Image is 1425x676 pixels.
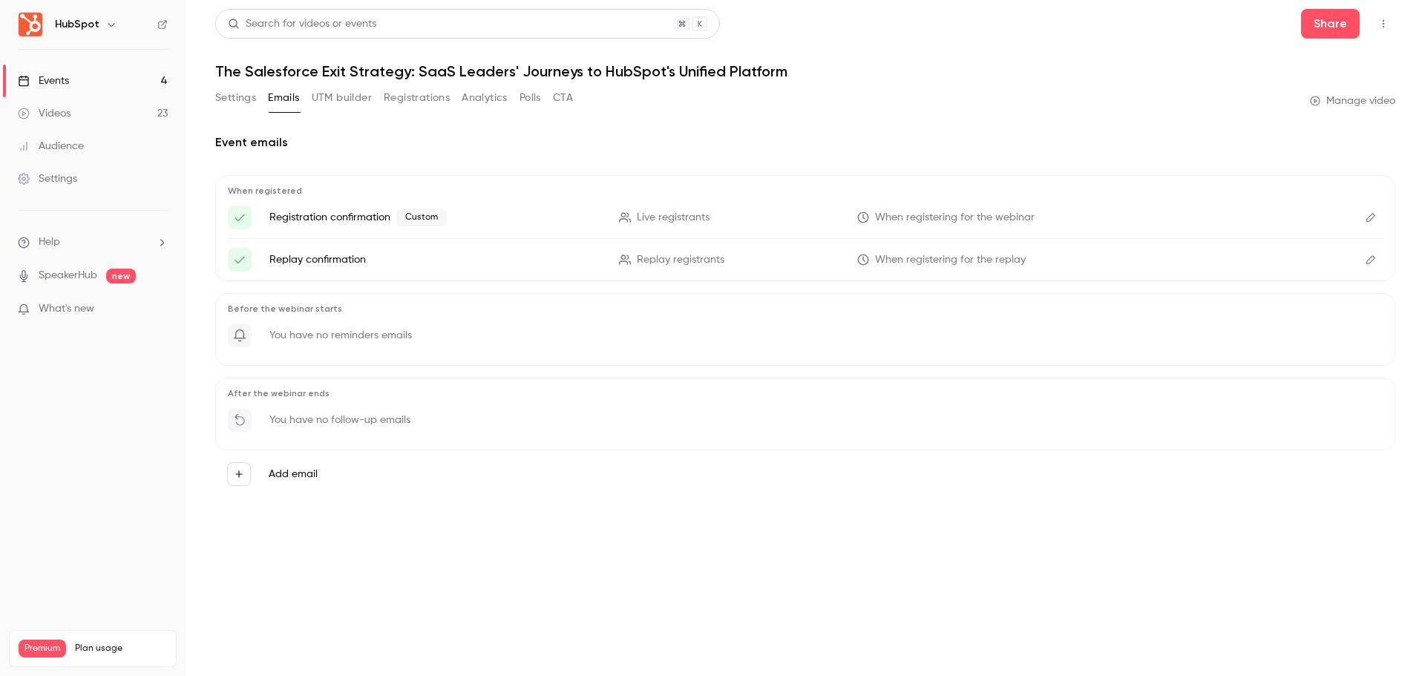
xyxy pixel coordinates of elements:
a: Manage video [1310,93,1395,108]
li: Here's your access link to {{ event_name }}! [228,206,1383,229]
label: Add email [269,467,318,482]
button: Registrations [384,86,450,110]
span: Plan usage [75,643,167,654]
div: Events [18,73,69,88]
button: Share [1301,9,1360,39]
p: Replay confirmation [269,252,601,267]
span: When registering for the replay [875,252,1026,268]
div: Search for videos or events [228,16,376,32]
span: When registering for the webinar [875,210,1035,226]
h2: Event emails [215,134,1395,151]
span: What's new [39,301,94,317]
li: Here's your access link to {{ event_name }}! [228,248,1383,272]
img: HubSpot [19,13,42,36]
p: You have no reminders emails [269,328,412,343]
button: Analytics [462,86,508,110]
span: new [106,269,136,283]
p: When registered [228,185,1383,197]
div: Audience [18,139,84,154]
button: CTA [553,86,573,110]
p: Before the webinar starts [228,303,1383,315]
button: Polls [520,86,541,110]
p: After the webinar ends [228,387,1383,399]
div: Videos [18,106,71,121]
a: SpeakerHub [39,268,97,283]
li: help-dropdown-opener [18,234,168,250]
span: Replay registrants [637,252,724,268]
button: Edit [1359,206,1383,229]
button: Emails [268,86,299,110]
span: Premium [19,640,66,657]
p: Registration confirmation [269,209,601,226]
h1: The Salesforce Exit Strategy: SaaS Leaders' Journeys to HubSpot's Unified Platform [215,62,1395,80]
span: Custom [396,209,447,226]
span: Live registrants [637,210,710,226]
h6: HubSpot [55,17,99,32]
span: Help [39,234,60,250]
button: Settings [215,86,256,110]
button: Edit [1359,248,1383,272]
div: Settings [18,171,77,186]
iframe: Noticeable Trigger [150,303,168,316]
button: UTM builder [312,86,372,110]
p: You have no follow-up emails [269,413,410,427]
